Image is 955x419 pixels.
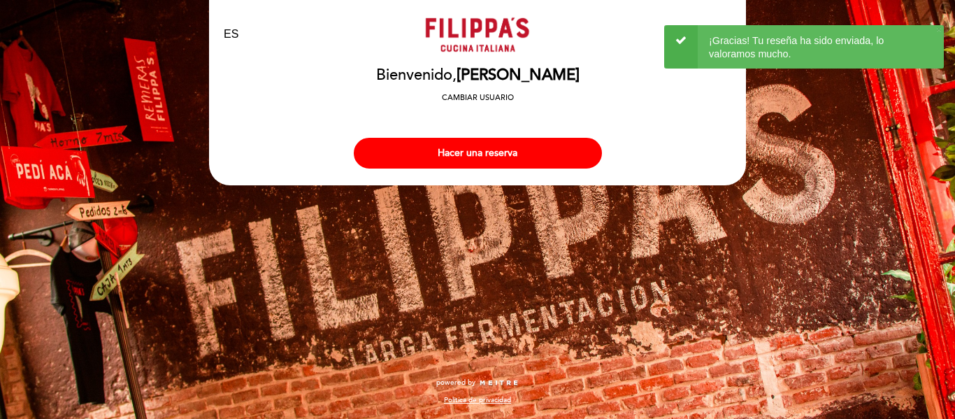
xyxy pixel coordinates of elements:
button: × [936,25,941,34]
div: ¡Gracias! Tu reseña ha sido enviada, lo valoramos mucho. [664,25,944,69]
button: person [715,24,731,45]
button: Cambiar usuario [438,92,518,104]
h2: Bienvenido, [376,67,580,84]
button: Hacer una reserva [354,138,602,169]
span: powered by [436,378,475,388]
a: Política de privacidad [444,395,511,405]
i: person [715,24,731,41]
a: powered by [436,378,519,388]
a: [PERSON_NAME] [390,15,565,54]
img: MEITRE [479,380,519,387]
span: [PERSON_NAME] [457,66,580,85]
